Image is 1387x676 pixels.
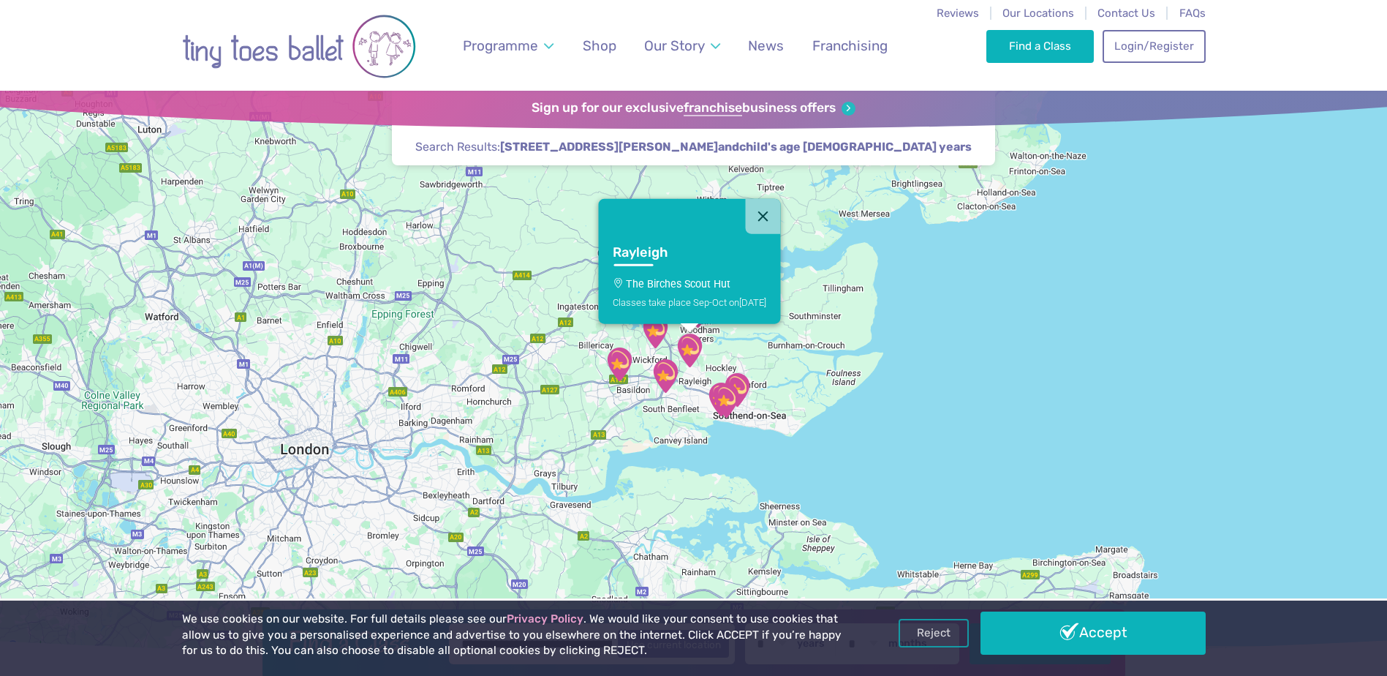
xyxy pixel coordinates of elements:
a: Find a Class [986,30,1094,62]
a: Franchising [805,29,894,63]
a: Sign up for our exclusivefranchisebusiness offers [532,100,855,116]
a: Login/Register [1103,30,1205,62]
p: The Birches Scout Hut [613,277,766,289]
div: The Birches Scout Hut [671,332,708,369]
div: The Stables [708,382,744,418]
span: [STREET_ADDRESS][PERSON_NAME] [500,139,718,155]
a: Our Locations [1002,7,1074,20]
a: Programme [456,29,560,63]
a: Shop [575,29,623,63]
div: Saint Peter's Church Youth Hall [719,372,755,408]
span: Programme [463,37,538,54]
h3: Rayleigh [613,244,740,261]
a: Contact Us [1097,7,1155,20]
span: Our Story [644,37,705,54]
strong: and [500,140,972,154]
a: Our Story [637,29,727,63]
div: Classes take place Sep-Oct on [613,296,766,307]
p: We use cookies on our website. For full details please see our . We would like your consent to us... [182,612,847,659]
span: Shop [583,37,616,54]
div: Runwell Village Hall [637,313,673,350]
a: News [741,29,791,63]
span: Franchising [812,37,888,54]
a: Privacy Policy [507,612,583,626]
div: Champions Manor Hall [679,293,716,329]
a: Reject [899,619,969,647]
a: Accept [980,612,1206,654]
div: St George's Church Hall [647,358,684,394]
div: @ The Studio Leigh [708,383,744,419]
a: FAQs [1179,7,1206,20]
span: [DATE] [739,296,766,307]
a: RayleighThe Birches Scout HutClasses take place Sep-Oct on[DATE] [598,233,780,323]
div: Leigh Community Centre [703,381,739,418]
div: 360 Play [601,346,638,383]
img: tiny toes ballet [182,10,416,83]
strong: franchise [684,100,742,116]
span: News [748,37,784,54]
button: Close [745,198,780,233]
a: Reviews [937,7,979,20]
span: child's age [DEMOGRAPHIC_DATA] years [739,139,972,155]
